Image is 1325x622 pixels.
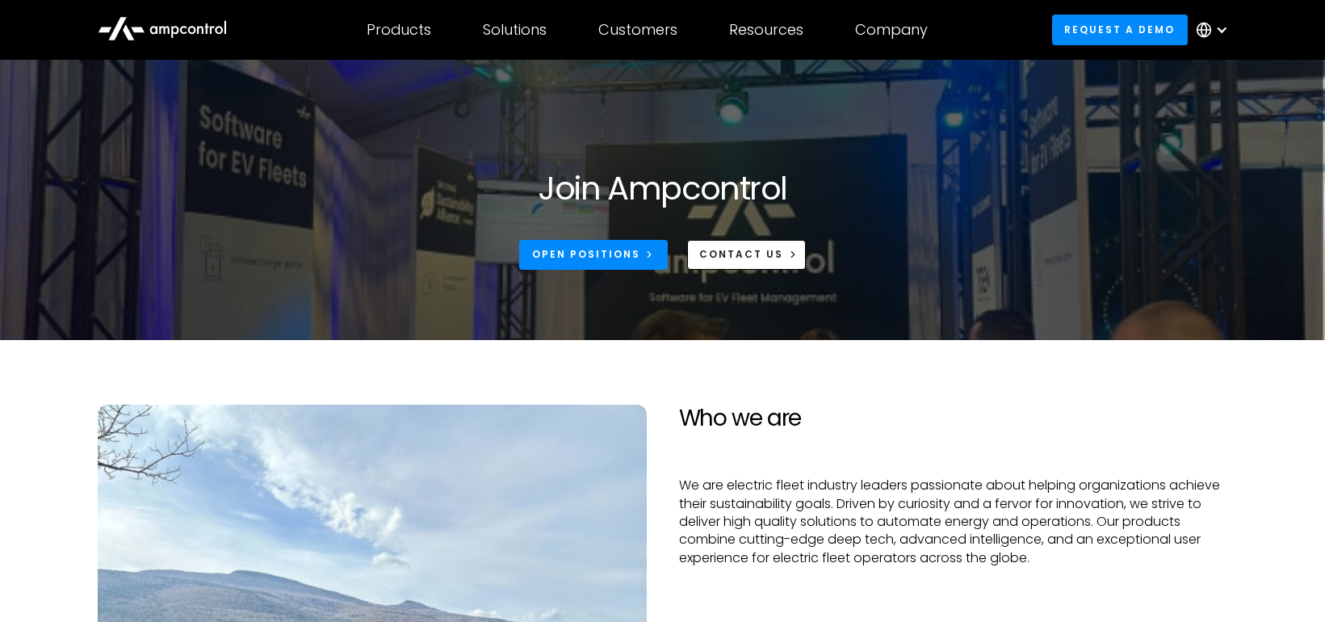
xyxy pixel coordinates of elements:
div: Customers [598,21,677,39]
div: CONTACT US [699,247,783,262]
p: We are electric fleet industry leaders passionate about helping organizations achieve their susta... [679,477,1228,567]
div: Company [855,21,928,39]
a: CONTACT US [687,240,806,270]
div: Solutions [483,21,547,39]
div: Resources [729,21,803,39]
a: Request a demo [1052,15,1188,44]
h1: Join Ampcontrol [538,169,786,208]
h2: Who we are [679,405,1228,432]
div: Products [367,21,431,39]
a: Open Positions [519,240,668,270]
div: Open Positions [532,247,640,262]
